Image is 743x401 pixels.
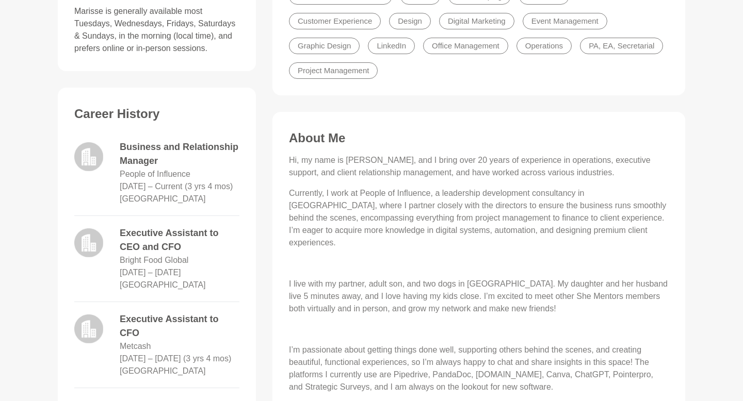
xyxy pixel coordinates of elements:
[120,268,181,277] time: [DATE] – [DATE]
[120,180,233,193] dd: May 2022 – Current (3 yrs 4 mos)
[120,140,239,168] dd: Business and Relationship Manager
[120,168,190,180] dd: People of Influence
[289,130,669,146] h3: About Me
[120,340,151,353] dd: Metcash
[120,365,206,377] dd: [GEOGRAPHIC_DATA]
[289,154,669,179] p: Hi, my name is [PERSON_NAME], and I bring over 20 years of experience in operations, executive su...
[120,312,239,340] dd: Executive Assistant to CFO
[74,314,103,343] img: logo
[74,228,103,257] img: logo
[120,193,206,205] dd: [GEOGRAPHIC_DATA]
[74,106,239,122] h3: Career History
[74,5,239,55] p: Marisse is generally available most Tuesdays, Wednesdays, Fridays, Saturdays & Sundays, in the mo...
[289,187,669,249] p: Currently, I work at People of Influence, a leadership development consultancy in [GEOGRAPHIC_DAT...
[74,142,103,171] img: logo
[120,353,231,365] dd: March 2018 – July 2021 (3 yrs 4 mos)
[120,266,181,279] dd: August 2020 – April 2021
[120,254,188,266] dd: Bright Food Global
[120,182,233,191] time: [DATE] – Current (3 yrs 4 mos)
[289,344,669,393] p: I’m passionate about getting things done well, supporting others behind the scenes, and creating ...
[120,226,239,254] dd: Executive Assistant to CEO and CFO
[120,279,206,291] dd: [GEOGRAPHIC_DATA]
[289,278,669,315] p: I live with my partner, adult son, and two dogs in [GEOGRAPHIC_DATA]. My daughter and her husband...
[120,354,231,363] time: [DATE] – [DATE] (3 yrs 4 mos)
